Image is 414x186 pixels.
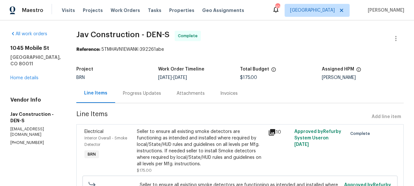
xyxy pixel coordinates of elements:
[169,7,194,14] span: Properties
[10,45,61,51] h2: 1045 Mobile St
[76,31,169,38] span: Jav Construction - DEN-S
[111,7,140,14] span: Work Orders
[76,46,404,53] div: 5TMHAVN1EWANK-392261abe
[10,97,61,103] h4: Vendor Info
[365,7,404,14] span: [PERSON_NAME]
[123,90,161,97] div: Progress Updates
[240,67,269,71] h5: Total Budget
[158,67,204,71] h5: Work Order Timeline
[85,151,98,158] span: BRN
[10,111,61,124] h5: Jav Construction - DEN-S
[275,4,280,10] div: 105
[10,126,61,137] p: [EMAIL_ADDRESS][DOMAIN_NAME]
[76,67,93,71] h5: Project
[202,7,244,14] span: Geo Assignments
[322,67,354,71] h5: Assigned HPM
[84,136,127,147] span: Interior Overall - Smoke Detector
[83,7,103,14] span: Projects
[10,32,47,36] a: All work orders
[271,67,276,75] span: The total cost of line items that have been proposed by Opendoor. This sum includes line items th...
[350,130,373,137] span: Complete
[268,128,290,136] div: 10
[76,111,369,123] span: Line Items
[158,75,172,80] span: [DATE]
[22,7,43,14] span: Maestro
[294,129,341,147] span: Approved by Refurby System User on
[356,67,361,75] span: The hpm assigned to this work order.
[76,75,85,80] span: BRN
[294,142,309,147] span: [DATE]
[178,33,200,39] span: Complete
[220,90,238,97] div: Invoices
[10,140,61,146] p: [PHONE_NUMBER]
[148,8,161,13] span: Tasks
[10,54,61,67] h5: [GEOGRAPHIC_DATA], CO 80011
[173,75,187,80] span: [DATE]
[158,75,187,80] span: -
[10,76,38,80] a: Home details
[177,90,205,97] div: Attachments
[240,75,257,80] span: $175.00
[290,7,335,14] span: [GEOGRAPHIC_DATA]
[62,7,75,14] span: Visits
[84,90,107,96] div: Line Items
[137,169,152,172] span: $175.00
[76,47,100,52] b: Reference:
[84,129,103,134] span: Electrical
[322,75,404,80] div: [PERSON_NAME]
[137,128,264,167] div: Seller to ensure all existing smoke detectors are functioning as intended and installed where req...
